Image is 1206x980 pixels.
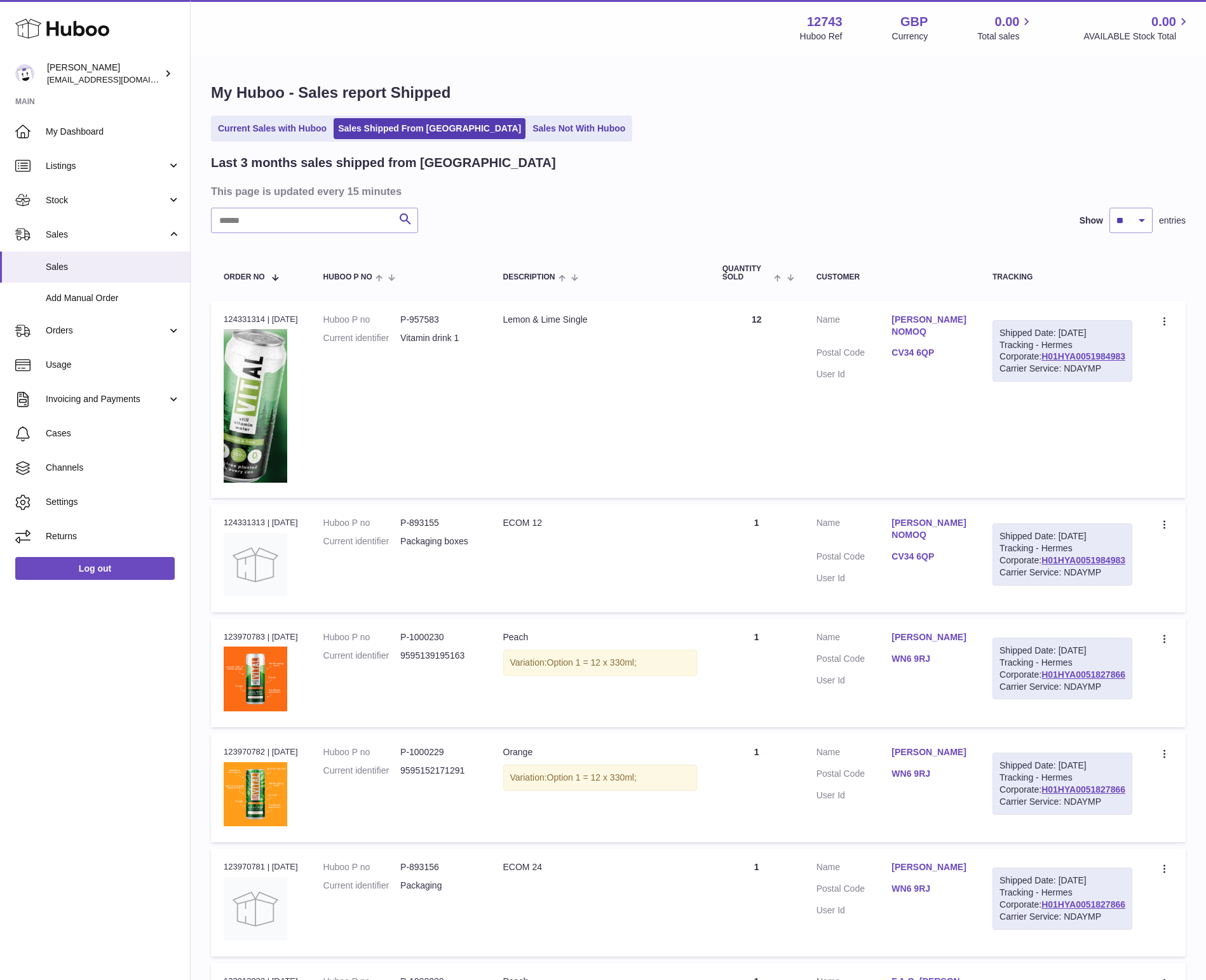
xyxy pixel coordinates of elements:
[993,523,1132,586] div: Tracking - Hermes Corporate:
[816,273,967,281] div: Customer
[46,292,180,304] span: Add Manual Order
[1083,13,1191,43] a: 0.00 AVAILABLE Stock Total
[400,765,477,777] dd: 9595152171291
[977,30,1034,43] span: Total sales
[999,363,1125,375] div: Carrier Service: NDAYMP
[800,30,843,43] div: Huboo Ref
[1080,215,1103,227] label: Show
[46,427,180,440] span: Cases
[891,347,967,359] a: CV34 6QP
[400,332,477,344] dd: Vitamin drink 1
[999,796,1125,808] div: Carrier Service: NDAYMP
[816,631,892,647] dt: Name
[224,517,298,528] div: 124331313 | [DATE]
[891,314,967,338] a: [PERSON_NAME] NOMOQ
[400,535,477,547] dd: Packaging boxes
[816,551,892,566] dt: Postal Code
[710,849,804,956] td: 1
[710,734,804,842] td: 1
[1041,784,1125,795] a: H01HYA0051827866
[1151,13,1176,30] span: 0.00
[816,653,892,668] dt: Postal Code
[211,83,1186,103] h1: My Huboo - Sales report Shipped
[1159,215,1186,227] span: entries
[400,517,477,529] dd: P-893155
[224,647,287,711] img: VITAL_Sparklingpeach_Web.jpg
[710,619,804,727] td: 1
[891,746,967,758] a: [PERSON_NAME]
[547,657,637,668] span: Option 1 = 12 x 330ml;
[993,273,1132,281] div: Tracking
[816,572,892,584] dt: User Id
[999,327,1125,339] div: Shipped Date: [DATE]
[323,746,400,758] dt: Huboo P no
[816,768,892,783] dt: Postal Code
[1041,555,1125,565] a: H01HYA0051984983
[816,347,892,362] dt: Postal Code
[503,746,697,758] div: Orange
[1041,351,1125,361] a: H01HYA0051984983
[46,462,180,474] span: Channels
[46,496,180,508] span: Settings
[1041,899,1125,910] a: H01HYA0051827866
[224,861,298,873] div: 123970781 | [DATE]
[213,118,331,139] a: Current Sales with Huboo
[816,675,892,687] dt: User Id
[977,13,1034,43] a: 0.00 Total sales
[891,631,967,643] a: [PERSON_NAME]
[46,530,180,542] span: Returns
[323,517,400,529] dt: Huboo P no
[891,861,967,873] a: [PERSON_NAME]
[211,154,556,171] h2: Last 3 months sales shipped from [GEOGRAPHIC_DATA]
[47,74,187,84] span: [EMAIL_ADDRESS][DOMAIN_NAME]
[400,314,477,326] dd: P-957583
[891,517,967,541] a: [PERSON_NAME] NOMOQ
[224,762,287,827] img: VITAL_GHOrange_Web.jpg
[503,765,697,791] div: Variation:
[15,557,175,580] a: Log out
[528,118,630,139] a: Sales Not With Huboo
[503,314,697,326] div: Lemon & Lime Single
[323,631,400,643] dt: Huboo P no
[46,126,180,138] span: My Dashboard
[323,535,400,547] dt: Current identifier
[323,650,400,662] dt: Current identifier
[334,118,525,139] a: Sales Shipped From [GEOGRAPHIC_DATA]
[46,359,180,371] span: Usage
[999,875,1125,887] div: Shipped Date: [DATE]
[323,861,400,873] dt: Huboo P no
[46,325,167,337] span: Orders
[891,768,967,780] a: WN6 9RJ
[1041,669,1125,680] a: H01HYA0051827866
[323,880,400,892] dt: Current identifier
[993,868,1132,930] div: Tracking - Hermes Corporate:
[224,631,298,643] div: 123970783 | [DATE]
[211,184,1182,198] h3: This page is updated every 15 minutes
[999,530,1125,542] div: Shipped Date: [DATE]
[224,533,287,596] img: no-photo.jpg
[323,314,400,326] dt: Huboo P no
[503,517,697,529] div: ECOM 12
[816,861,892,876] dt: Name
[323,332,400,344] dt: Current identifier
[400,746,477,758] dd: P-1000229
[15,64,34,83] img: al@vital-drinks.co.uk
[999,760,1125,772] div: Shipped Date: [DATE]
[816,746,892,762] dt: Name
[503,650,697,676] div: Variation:
[993,753,1132,815] div: Tracking - Hermes Corporate:
[710,504,804,612] td: 1
[547,772,637,782] span: Option 1 = 12 x 330ml;
[999,681,1125,693] div: Carrier Service: NDAYMP
[47,62,161,86] div: [PERSON_NAME]
[891,883,967,895] a: WN6 9RJ
[807,13,843,30] strong: 12743
[224,273,265,281] span: Order No
[995,13,1020,30] span: 0.00
[503,273,555,281] span: Description
[224,746,298,758] div: 123970782 | [DATE]
[323,273,372,281] span: Huboo P no
[224,877,287,941] img: no-photo.jpg
[1083,30,1191,43] span: AVAILABLE Stock Total
[816,368,892,380] dt: User Id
